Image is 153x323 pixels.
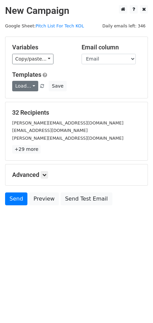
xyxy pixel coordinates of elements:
a: Templates [12,71,41,78]
h2: New Campaign [5,5,148,17]
a: Send [5,192,27,205]
iframe: Chat Widget [119,291,153,323]
h5: Advanced [12,171,141,179]
a: Preview [29,192,59,205]
small: [EMAIL_ADDRESS][DOMAIN_NAME] [12,128,88,133]
small: [PERSON_NAME][EMAIL_ADDRESS][DOMAIN_NAME] [12,120,124,125]
a: Send Test Email [61,192,112,205]
a: Pitch List For Tech KOL [36,23,84,28]
a: Daily emails left: 346 [100,23,148,28]
small: [PERSON_NAME][EMAIL_ADDRESS][DOMAIN_NAME] [12,136,124,141]
h5: 32 Recipients [12,109,141,116]
span: Daily emails left: 346 [100,22,148,30]
a: +29 more [12,145,41,154]
small: Google Sheet: [5,23,84,28]
a: Load... [12,81,38,91]
h5: Email column [82,44,141,51]
button: Save [49,81,66,91]
a: Copy/paste... [12,54,53,64]
h5: Variables [12,44,71,51]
